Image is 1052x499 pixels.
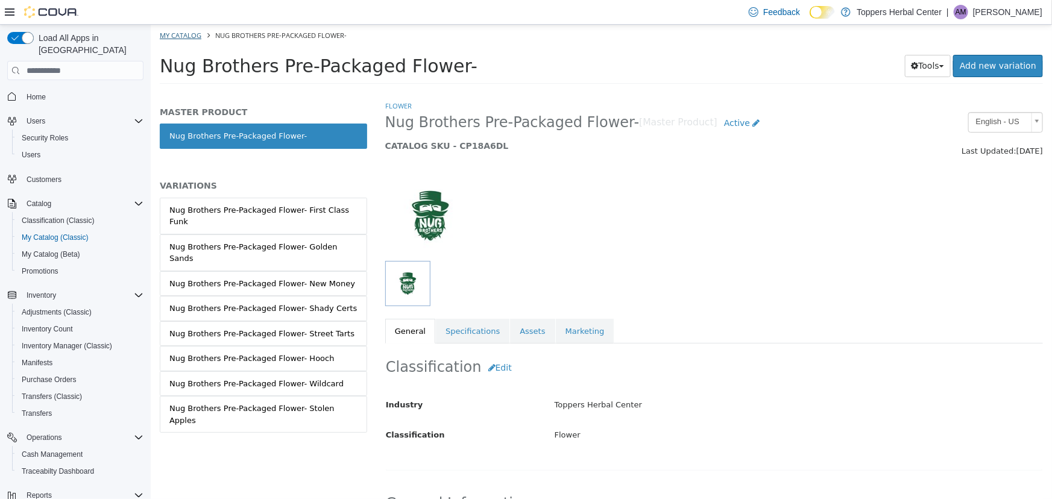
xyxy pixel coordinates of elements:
a: Transfers [17,406,57,421]
span: Inventory [22,288,143,303]
div: Nug Brothers Pre-Packaged Flower- New Money [19,253,204,265]
p: Toppers Herbal Center [857,5,942,19]
span: Adjustments (Classic) [17,305,143,319]
button: Users [12,146,148,163]
span: Users [22,150,40,160]
span: My Catalog (Beta) [17,247,143,262]
span: [DATE] [866,122,892,131]
a: Adjustments (Classic) [17,305,96,319]
a: My Catalog [9,6,51,15]
button: Operations [2,429,148,446]
span: Transfers (Classic) [22,392,82,401]
div: Flower [395,400,901,421]
a: Inventory Count [17,322,78,336]
button: Edit [331,332,368,354]
span: Load All Apps in [GEOGRAPHIC_DATA] [34,32,143,56]
a: Home [22,90,51,104]
a: Inventory Manager (Classic) [17,339,117,353]
a: Manifests [17,356,57,370]
a: Customers [22,172,66,187]
span: Users [27,116,45,126]
a: General [235,294,285,319]
button: My Catalog (Beta) [12,246,148,263]
span: Inventory Count [22,324,73,334]
a: My Catalog (Beta) [17,247,85,262]
a: Users [17,148,45,162]
span: Home [27,92,46,102]
h5: MASTER PRODUCT [9,82,216,93]
button: Manifests [12,354,148,371]
button: Purchase Orders [12,371,148,388]
h5: VARIATIONS [9,155,216,166]
button: Cash Management [12,446,148,463]
span: My Catalog (Beta) [22,249,80,259]
div: Nug Brothers Pre-Packaged Flower- Shady Certs [19,278,206,290]
span: Inventory [27,290,56,300]
span: Catalog [22,196,143,211]
button: My Catalog (Classic) [12,229,148,246]
span: Adjustments (Classic) [22,307,92,317]
button: Catalog [22,196,56,211]
a: Promotions [17,264,63,278]
div: Nug Brothers Pre-Packaged Flower- Hooch [19,328,184,340]
button: Transfers (Classic) [12,388,148,405]
button: Inventory Manager (Classic) [12,337,148,354]
span: Purchase Orders [17,372,143,387]
span: Cash Management [17,447,143,462]
span: English - US [818,88,876,107]
a: Purchase Orders [17,372,81,387]
a: Cash Management [17,447,87,462]
span: Traceabilty Dashboard [22,466,94,476]
span: Nug Brothers Pre-Packaged Flower- [235,89,489,107]
h5: CATALOG SKU - CP18A6DL [235,116,723,127]
span: Classification (Classic) [17,213,143,228]
span: Inventory Manager (Classic) [17,339,143,353]
button: Customers [2,171,148,188]
button: Home [2,87,148,105]
a: English - US [817,87,892,108]
span: Promotions [22,266,58,276]
div: Nug Brothers Pre-Packaged Flower- Stolen Apples [19,378,207,401]
button: Inventory Count [12,321,148,337]
button: Inventory [22,288,61,303]
span: Classification (Classic) [22,216,95,225]
button: Catalog [2,195,148,212]
div: Nug Brothers Pre-Packaged Flower- Wildcard [19,353,193,365]
span: Transfers [22,409,52,418]
div: Nug Brothers Pre-Packaged Flower- Golden Sands [19,216,207,240]
span: Feedback [763,6,800,18]
a: Transfers (Classic) [17,389,87,404]
span: Home [22,89,143,104]
span: Users [17,148,143,162]
h2: Classification [235,332,892,354]
span: Nug Brothers Pre-Packaged Flower- [65,6,196,15]
span: Customers [27,175,61,184]
div: Audrey Murphy [954,5,968,19]
h2: General Information [235,468,892,491]
button: Users [2,113,148,130]
span: Catalog [27,199,51,209]
span: Active [573,93,599,103]
span: My Catalog (Classic) [22,233,89,242]
button: Classification (Classic) [12,212,148,229]
span: Inventory Manager (Classic) [22,341,112,351]
span: Customers [22,172,143,187]
button: Users [22,114,50,128]
span: Operations [22,430,143,445]
button: Security Roles [12,130,148,146]
a: Marketing [405,294,464,319]
button: Adjustments (Classic) [12,304,148,321]
a: Traceabilty Dashboard [17,464,99,479]
button: Operations [22,430,67,445]
div: Nug Brothers Pre-Packaged Flower- First Class Funk [19,180,207,203]
span: My Catalog (Classic) [17,230,143,245]
span: Classification [235,406,294,415]
a: Add new variation [802,30,892,52]
button: Inventory [2,287,148,304]
button: Promotions [12,263,148,280]
span: AM [956,5,966,19]
span: Manifests [22,358,52,368]
a: Nug Brothers Pre-Packaged Flower- [9,99,216,124]
p: [PERSON_NAME] [973,5,1042,19]
span: Cash Management [22,450,83,459]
